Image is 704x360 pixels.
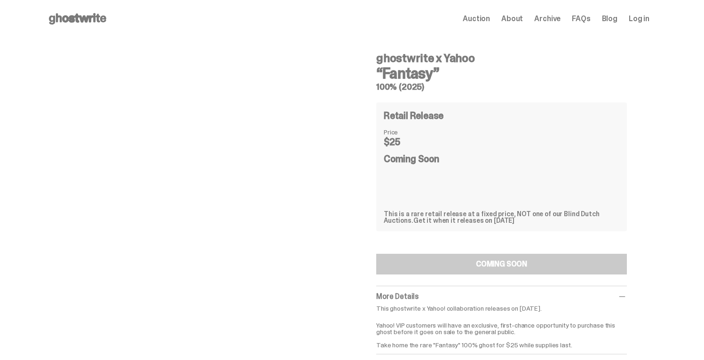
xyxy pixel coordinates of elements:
span: More Details [376,291,419,301]
h4: ghostwrite x Yahoo [376,53,627,64]
h4: Retail Release [384,111,443,120]
dd: $25 [384,137,431,147]
span: Get it when it releases on [DATE] [413,216,514,225]
dt: Price [384,129,431,135]
div: This is a rare retail release at a fixed price, NOT one of our Blind Dutch Auctions. [384,211,619,224]
a: FAQs [572,15,590,23]
a: Archive [534,15,561,23]
div: COMING SOON [476,260,527,268]
p: This ghostwrite x Yahoo! collaboration releases on [DATE]. [376,305,627,312]
div: Coming Soon [384,154,619,199]
p: Yahoo! VIP customers will have an exclusive, first-chance opportunity to purchase this ghost befo... [376,315,627,348]
h3: “Fantasy” [376,66,627,81]
a: Log in [629,15,649,23]
a: About [501,15,523,23]
h5: 100% (2025) [376,83,627,91]
button: COMING SOON [376,254,627,274]
a: Auction [463,15,490,23]
a: Blog [602,15,617,23]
